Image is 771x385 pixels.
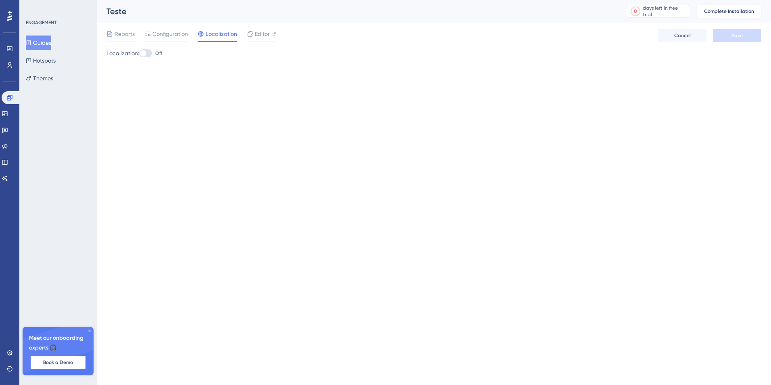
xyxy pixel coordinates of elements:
[255,29,270,39] span: Editor
[29,333,87,353] span: Meet our onboarding experts 🎧
[31,356,85,369] button: Book a Demo
[26,36,51,50] button: Guides
[115,29,135,39] span: Reports
[106,6,606,17] div: Teste
[704,8,754,15] span: Complete Installation
[106,48,761,58] div: Localization:
[643,5,688,18] div: days left in free trial
[658,29,706,42] button: Cancel
[713,29,761,42] button: Save
[731,32,743,39] span: Save
[26,19,56,26] div: ENGAGEMENT
[697,5,761,18] button: Complete Installation
[634,8,637,15] div: 0
[152,29,188,39] span: Configuration
[155,50,162,56] span: Off
[674,32,691,39] span: Cancel
[206,29,237,39] span: Localization
[43,359,73,366] span: Book a Demo
[26,53,56,68] button: Hotspots
[26,71,53,86] button: Themes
